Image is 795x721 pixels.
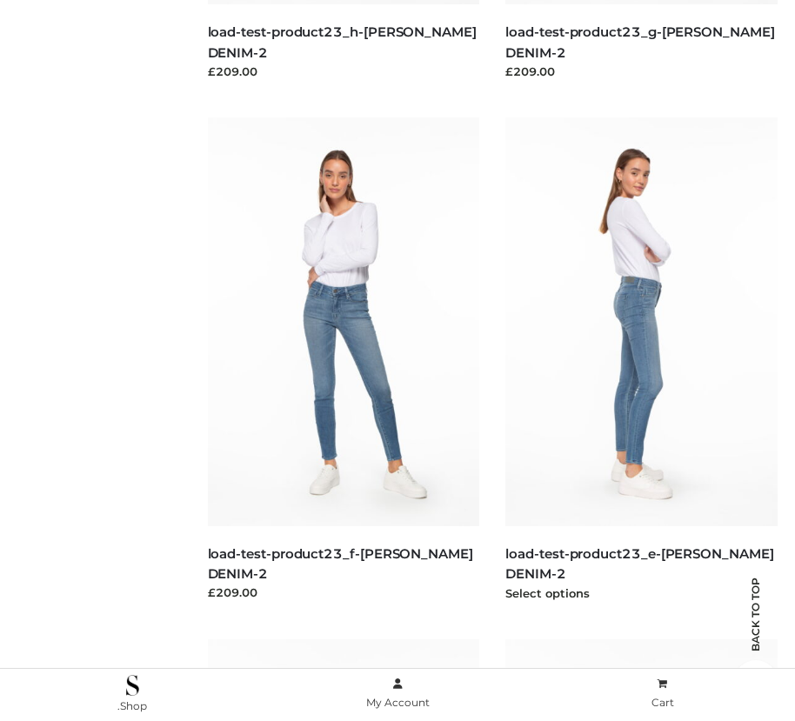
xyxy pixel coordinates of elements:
a: load-test-product23_e-[PERSON_NAME] DENIM-2 [505,545,773,582]
span: Cart [651,696,674,709]
a: Select options [505,586,590,600]
a: Cart [530,674,795,713]
span: My Account [366,696,430,709]
span: Back to top [734,608,778,651]
div: £209.00 [208,63,480,80]
img: .Shop [126,675,139,696]
div: £209.00 [208,584,480,601]
a: My Account [265,674,531,713]
div: £209.00 [505,63,778,80]
a: load-test-product23_f-[PERSON_NAME] DENIM-2 [208,545,473,582]
a: load-test-product23_g-[PERSON_NAME] DENIM-2 [505,23,774,60]
span: .Shop [117,699,147,712]
a: load-test-product23_h-[PERSON_NAME] DENIM-2 [208,23,477,60]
